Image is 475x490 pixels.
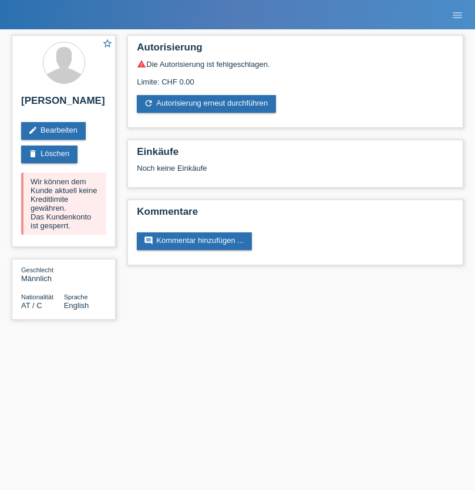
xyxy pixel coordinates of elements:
i: menu [452,9,463,21]
span: English [64,301,89,310]
a: menu [446,11,469,18]
div: Noch keine Einkäufe [137,164,454,181]
div: Limite: CHF 0.00 [137,69,454,86]
i: refresh [144,99,153,108]
i: star_border [102,38,113,49]
i: comment [144,236,153,245]
i: edit [28,126,38,135]
div: Wir können dem Kunde aktuell keine Kreditlimite gewähren. Das Kundenkonto ist gesperrt. [21,173,106,235]
h2: Einkäufe [137,146,454,164]
a: deleteLöschen [21,146,78,163]
a: refreshAutorisierung erneut durchführen [137,95,276,113]
a: editBearbeiten [21,122,86,140]
h2: Autorisierung [137,42,454,59]
a: commentKommentar hinzufügen ... [137,232,252,250]
h2: Kommentare [137,206,454,224]
div: Männlich [21,265,64,283]
i: warning [137,59,146,69]
span: Geschlecht [21,266,53,273]
span: Österreich / C / 01.10.2019 [21,301,42,310]
h2: [PERSON_NAME] [21,95,106,113]
i: delete [28,149,38,158]
span: Nationalität [21,293,53,300]
div: Die Autorisierung ist fehlgeschlagen. [137,59,454,69]
span: Sprache [64,293,88,300]
a: star_border [102,38,113,50]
